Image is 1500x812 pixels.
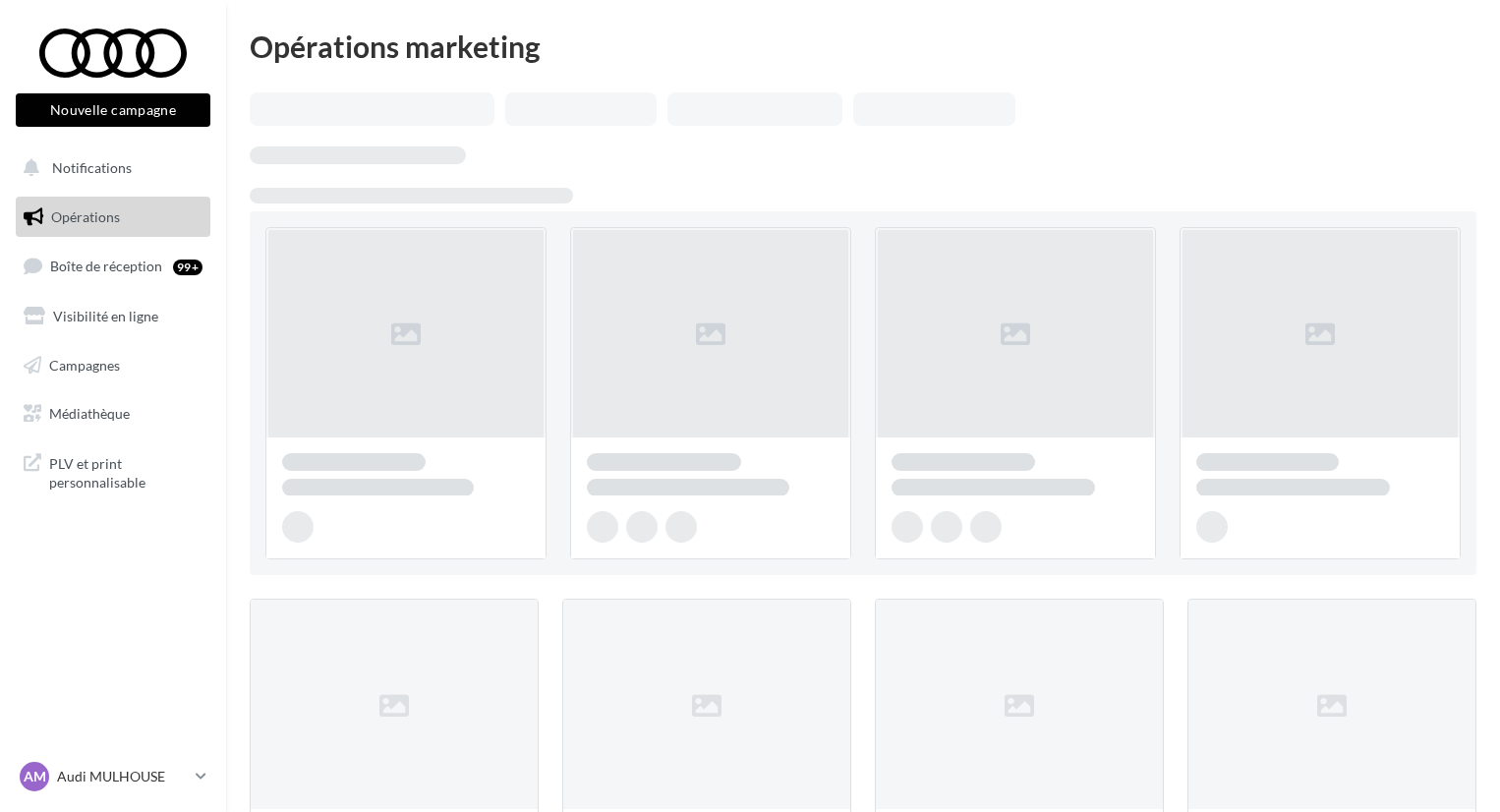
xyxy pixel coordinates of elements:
[173,260,202,275] div: 99+
[57,767,188,786] p: Audi MULHOUSE
[51,208,120,225] span: Opérations
[49,450,202,493] span: PLV et print personnalisable
[16,758,210,795] a: AM Audi MULHOUSE
[16,93,210,127] button: Nouvelle campagne
[53,308,158,324] span: Visibilité en ligne
[24,767,46,786] span: AM
[12,147,206,189] button: Notifications
[12,197,214,238] a: Opérations
[12,345,214,386] a: Campagnes
[12,442,214,500] a: PLV et print personnalisable
[49,356,120,373] span: Campagnes
[52,159,132,176] span: Notifications
[250,31,1476,61] div: Opérations marketing
[50,258,162,274] span: Boîte de réception
[12,393,214,435] a: Médiathèque
[12,245,214,287] a: Boîte de réception99+
[12,296,214,337] a: Visibilité en ligne
[49,405,130,422] span: Médiathèque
